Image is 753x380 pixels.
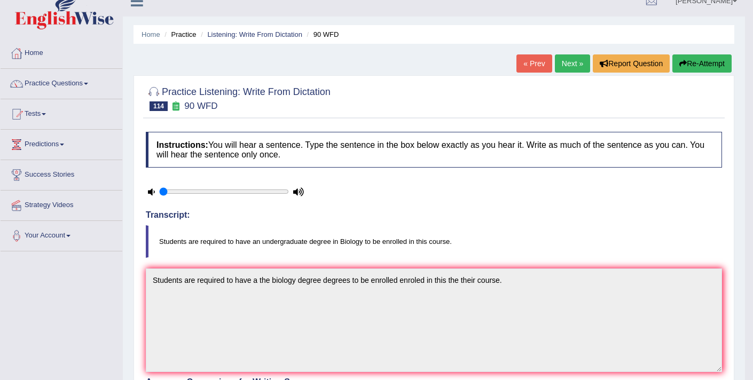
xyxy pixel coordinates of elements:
span: 114 [150,101,168,111]
a: Strategy Videos [1,191,122,217]
button: Report Question [593,54,670,73]
small: 90 WFD [184,101,217,111]
a: Home [142,30,160,38]
button: Re-Attempt [672,54,732,73]
li: Practice [162,29,196,39]
h2: Practice Listening: Write From Dictation [146,84,331,111]
small: Exam occurring question [170,101,182,112]
h4: You will hear a sentence. Type the sentence in the box below exactly as you hear it. Write as muc... [146,132,722,168]
h4: Transcript: [146,210,722,220]
a: Success Stories [1,160,122,187]
a: Practice Questions [1,69,122,96]
a: Predictions [1,130,122,156]
a: Your Account [1,221,122,248]
a: Home [1,38,122,65]
a: « Prev [516,54,552,73]
li: 90 WFD [304,29,339,39]
a: Next » [555,54,590,73]
b: Instructions: [156,140,208,149]
a: Listening: Write From Dictation [207,30,302,38]
blockquote: Students are required to have an undergraduate degree in Biology to be enrolled in this course. [146,225,722,258]
a: Tests [1,99,122,126]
